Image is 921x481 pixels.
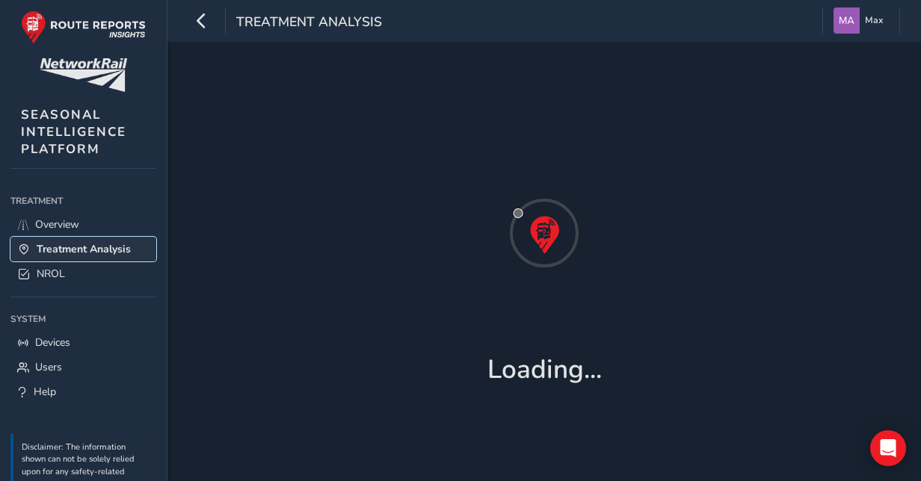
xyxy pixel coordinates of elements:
h1: Loading... [487,354,602,385]
a: Treatment Analysis [10,237,156,261]
a: Help [10,379,156,404]
span: Devices [35,335,70,350]
span: Help [34,385,56,399]
div: Open Intercom Messenger [870,430,906,466]
span: Treatment Analysis [236,13,382,34]
span: Treatment Analysis [37,242,131,256]
span: SEASONAL INTELLIGENCE PLATFORM [21,106,126,158]
span: Users [35,360,62,374]
button: Max [834,7,889,34]
a: Users [10,355,156,379]
img: rr logo [21,10,146,44]
img: diamond-layout [834,7,860,34]
div: Treatment [10,190,156,212]
div: System [10,308,156,330]
span: Max [865,7,884,34]
span: Overview [35,217,79,232]
span: NROL [37,267,65,281]
a: Overview [10,212,156,237]
a: NROL [10,261,156,286]
a: Devices [10,330,156,355]
img: customer logo [40,58,127,92]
